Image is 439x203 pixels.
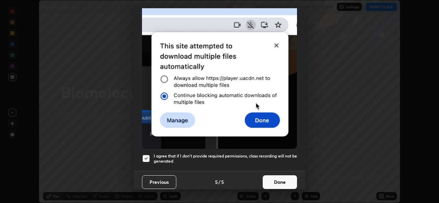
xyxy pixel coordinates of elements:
[218,178,221,186] h4: /
[221,178,224,186] h4: 5
[154,153,297,164] h5: I agree that if I don't provide required permissions, class recording will not be generated
[142,175,176,189] button: Previous
[215,178,218,186] h4: 5
[263,175,297,189] button: Done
